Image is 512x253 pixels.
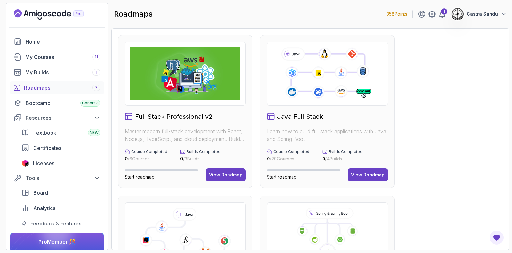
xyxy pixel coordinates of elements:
[14,9,98,20] a: Landing page
[21,160,29,167] img: jetbrains icon
[125,156,167,162] p: / 6 Courses
[322,156,325,161] span: 0
[438,10,446,18] a: 1
[351,172,385,178] div: View Roadmap
[30,220,81,227] span: Feedback & Features
[329,149,363,154] p: Builds Completed
[206,168,246,181] button: View Roadmap
[180,156,183,161] span: 0
[267,174,297,180] span: Start roadmap
[24,84,100,92] div: Roadmaps
[348,168,388,181] button: View Roadmap
[187,149,220,154] p: Builds Completed
[10,81,104,94] a: roadmaps
[10,112,104,124] button: Resources
[18,186,104,199] a: board
[277,112,323,121] h2: Java Full Stack
[18,126,104,139] a: textbook
[95,85,98,90] span: 7
[467,11,498,17] p: Castra Sandu
[267,156,309,162] p: / 29 Courses
[135,112,212,121] h2: Full Stack Professional v2
[130,47,240,100] img: Full Stack Professional v2
[26,38,100,45] div: Home
[125,156,128,161] span: 0
[267,127,388,143] p: Learn how to build full stack applications with Java and Spring Boot
[131,149,167,154] p: Course Completed
[96,70,97,75] span: 1
[10,51,104,63] a: courses
[90,130,99,135] span: NEW
[33,129,56,136] span: Textbook
[18,202,104,215] a: analytics
[25,53,100,61] div: My Courses
[267,156,270,161] span: 0
[18,142,104,154] a: certificates
[125,174,155,180] span: Start roadmap
[180,156,220,162] p: / 3 Builds
[33,204,55,212] span: Analytics
[322,156,363,162] p: / 4 Builds
[489,230,504,245] button: Open Feedback Button
[95,54,98,60] span: 11
[33,189,48,197] span: Board
[26,174,100,182] div: Tools
[10,66,104,79] a: builds
[125,127,246,143] p: Master modern full-stack development with React, Node.js, TypeScript, and cloud deployment. Build...
[18,157,104,170] a: licenses
[114,9,153,19] h2: roadmaps
[10,97,104,110] a: bootcamp
[273,149,309,154] p: Course Completed
[452,8,464,20] img: user profile image
[26,99,100,107] div: Bootcamp
[209,172,243,178] div: View Roadmap
[10,172,104,184] button: Tools
[25,69,100,76] div: My Builds
[26,114,100,122] div: Resources
[33,159,54,167] span: Licenses
[10,35,104,48] a: home
[33,144,61,152] span: Certificates
[441,8,447,15] div: 1
[387,11,407,17] p: 358 Points
[18,217,104,230] a: feedback
[82,101,99,106] span: Cohort 3
[451,8,507,20] button: user profile imageCastra Sandu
